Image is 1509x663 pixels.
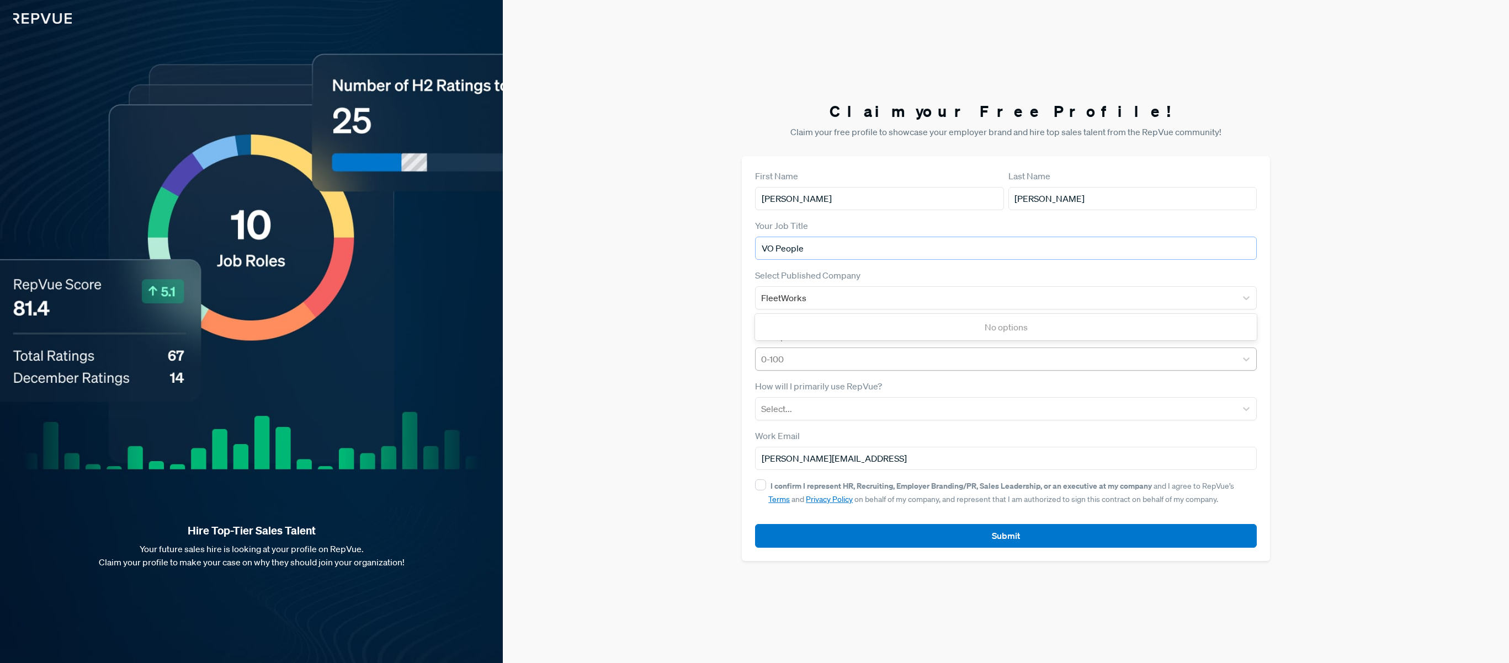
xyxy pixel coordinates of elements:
input: Last Name [1008,187,1257,210]
label: Select Published Company [755,269,860,282]
input: Title [755,237,1257,260]
label: How will I primarily use RepVue? [755,379,882,393]
label: Work Email [755,429,800,442]
div: No options [755,316,1257,338]
label: Your Job Title [755,219,808,232]
p: Claim your free profile to showcase your employer brand and hire top sales talent from the RepVue... [742,125,1270,138]
label: Last Name [1008,169,1050,183]
span: and I agree to RepVue’s and on behalf of my company, and represent that I am authorized to sign t... [768,481,1234,504]
a: Privacy Policy [806,494,853,504]
label: First Name [755,169,798,183]
input: Email [755,447,1257,470]
h3: Claim your Free Profile! [742,102,1270,121]
input: First Name [755,187,1003,210]
strong: Hire Top-Tier Sales Talent [18,523,485,538]
p: Your future sales hire is looking at your profile on RepVue. Claim your profile to make your case... [18,542,485,569]
a: Terms [768,494,790,504]
button: Submit [755,524,1257,548]
strong: I confirm I represent HR, Recruiting, Employer Branding/PR, Sales Leadership, or an executive at ... [771,480,1152,491]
